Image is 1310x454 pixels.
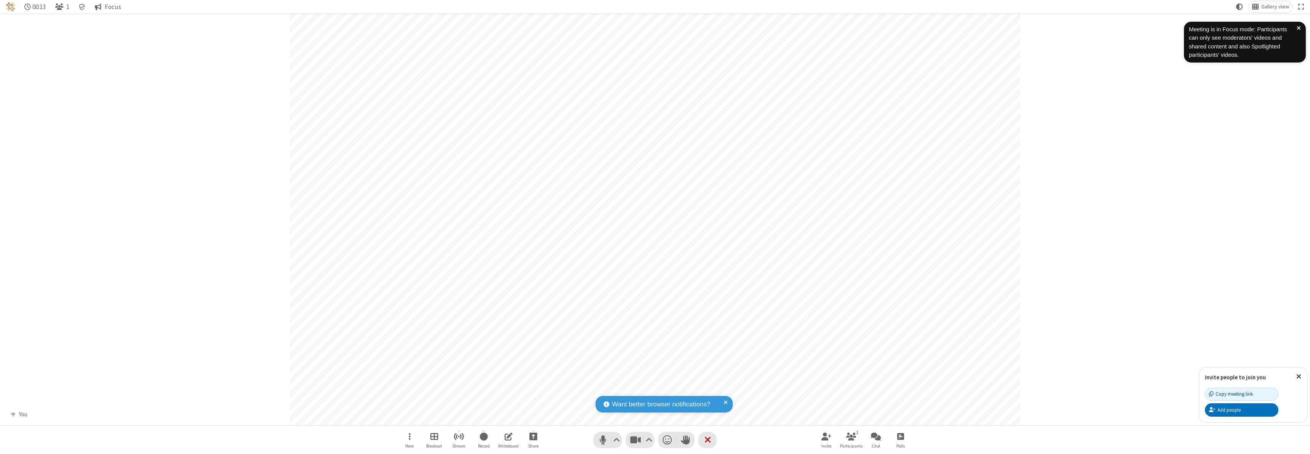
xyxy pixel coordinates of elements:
span: Share [528,444,538,448]
span: Gallery view [1261,4,1289,10]
div: You [16,410,30,419]
button: Manage Breakout Rooms [423,429,446,451]
div: Meeting is in Focus mode: Participants can only see moderators' videos and shared content and als... [1189,25,1297,59]
button: Open poll [889,429,912,451]
span: Polls [896,444,905,448]
img: QA Selenium DO NOT DELETE OR CHANGE [6,2,15,11]
span: 1 [66,3,69,11]
span: Whiteboard [498,444,519,448]
button: Audio settings [612,432,622,448]
button: Open menu [398,429,421,451]
button: Copy meeting link [1205,388,1278,401]
button: Open shared whiteboard [497,429,520,451]
div: Timer [21,1,49,13]
button: Start sharing [522,429,545,451]
button: End or leave meeting [698,432,717,448]
div: 1 [854,429,861,436]
button: Focus mode enabled. Participants can only see moderators' videos and shared content and also Spot... [92,1,124,13]
button: Invite participants (⌘+Shift+I) [815,429,838,451]
button: Fullscreen [1295,1,1307,13]
button: Mute (⌘+Shift+A) [593,432,622,448]
span: Invite [821,444,831,448]
span: 00:13 [32,3,46,11]
span: Want better browser notifications? [612,399,710,409]
span: More [405,444,414,448]
span: Stream [452,444,465,448]
div: Copy meeting link [1209,390,1253,398]
button: Video setting [644,432,654,448]
button: Stop video (⌘+Shift+V) [626,432,654,448]
button: Add people [1205,403,1278,416]
button: Send a reaction [658,432,676,448]
span: Focus [105,3,121,11]
button: Open chat [864,429,887,451]
span: Breakout [426,444,442,448]
button: Start streaming [447,429,470,451]
button: Change layout [1249,1,1292,13]
label: Invite people to join you [1205,374,1266,381]
button: Start recording [472,429,495,451]
button: Raise hand [676,432,695,448]
button: Close popover [1291,367,1307,386]
div: Meeting details Encryption enabled [75,1,89,13]
button: Using system theme [1233,1,1246,13]
span: Record [478,444,490,448]
span: Participants [840,444,863,448]
button: Open participant list [52,1,72,13]
button: Open participant list [840,429,863,451]
span: Chat [872,444,880,448]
